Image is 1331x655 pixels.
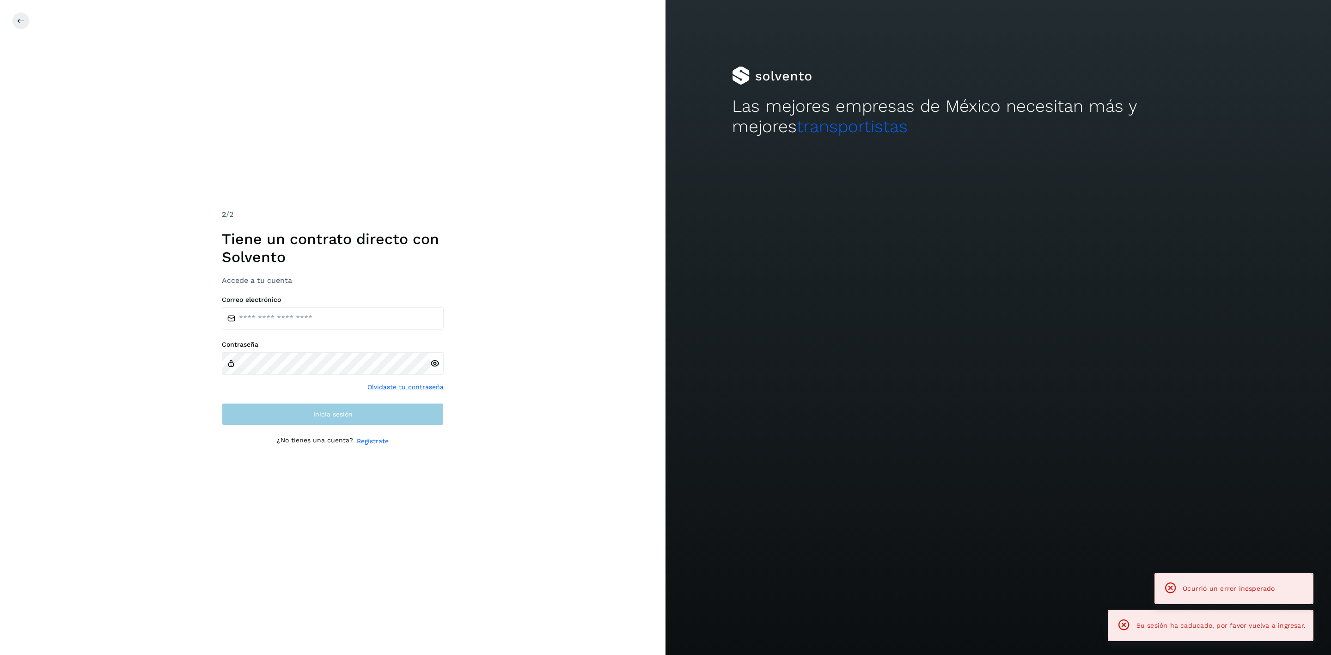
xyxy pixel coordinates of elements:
span: Ocurrió un error inesperado [1183,585,1275,592]
h3: Accede a tu cuenta [222,276,444,285]
span: transportistas [797,116,908,136]
button: Inicia sesión [222,403,444,425]
h1: Tiene un contrato directo con Solvento [222,230,444,266]
span: 2 [222,210,226,219]
label: Correo electrónico [222,296,444,304]
span: Su sesión ha caducado, por favor vuelva a ingresar. [1136,622,1306,629]
p: ¿No tienes una cuenta? [277,436,353,446]
a: Regístrate [357,436,389,446]
h2: Las mejores empresas de México necesitan más y mejores [732,96,1264,137]
a: Olvidaste tu contraseña [367,382,444,392]
label: Contraseña [222,341,444,349]
span: Inicia sesión [313,411,353,417]
div: /2 [222,209,444,220]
